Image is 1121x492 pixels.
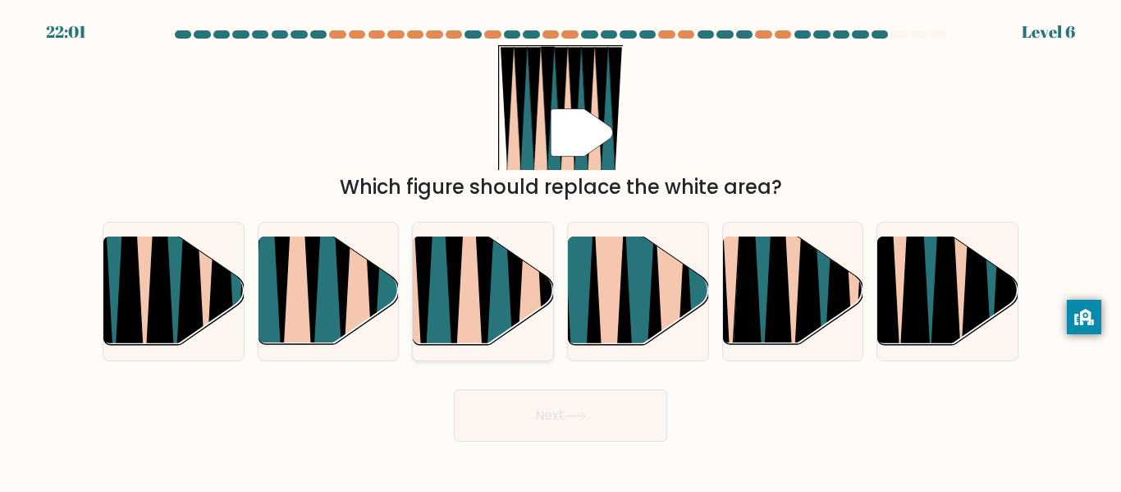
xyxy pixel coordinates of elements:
[551,109,613,157] g: "
[1022,20,1075,44] div: Level 6
[112,172,1009,202] div: Which figure should replace the white area?
[46,20,86,44] div: 22:01
[1067,300,1101,334] button: privacy banner
[454,389,667,442] button: Next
